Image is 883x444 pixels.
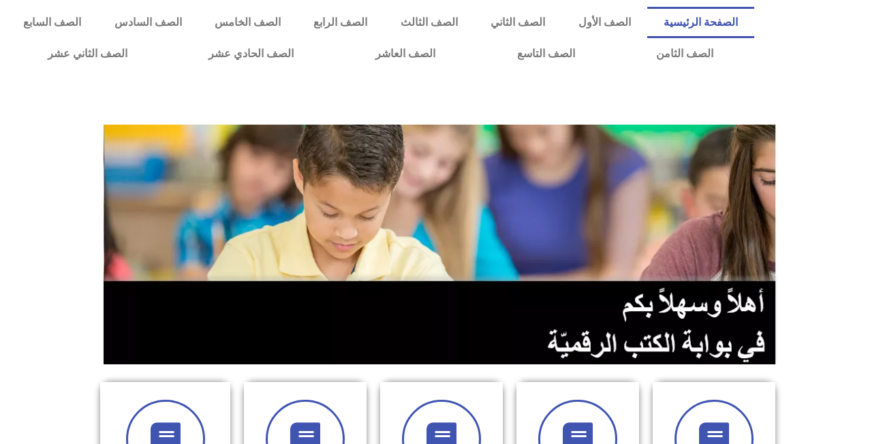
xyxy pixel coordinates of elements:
a: الصفحة الرئيسية [647,7,754,38]
a: الصف الثامن [616,38,755,69]
a: الصف الثاني عشر [7,38,168,69]
a: الصف العاشر [335,38,476,69]
a: الصف الأول [561,7,647,38]
a: الصف الثاني [474,7,561,38]
a: الصف الرابع [297,7,384,38]
a: الصف التاسع [476,38,616,69]
a: الصف الحادي عشر [168,38,335,69]
a: الصف السابع [7,7,97,38]
a: الصف الثالث [384,7,474,38]
a: الصف السادس [97,7,198,38]
a: الصف الخامس [198,7,297,38]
